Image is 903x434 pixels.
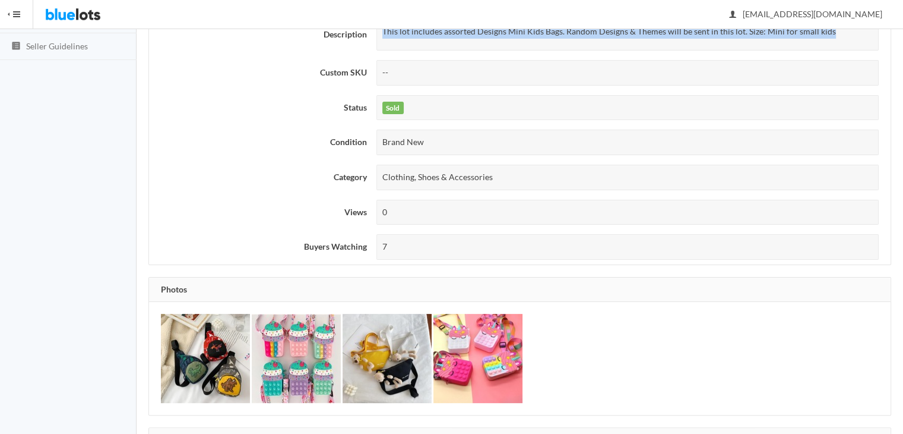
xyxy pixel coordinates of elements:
[149,55,372,90] th: Custom SKU
[149,229,372,265] th: Buyers Watching
[343,314,432,403] img: b02c8ad7-1b62-4458-83af-d23cb8b9daa9-1744051793.jpg
[433,314,522,403] img: f34d904c-4ad6-417f-ad2b-fc763bdeeaf0-1744051793.jpg
[149,278,891,303] div: Photos
[149,160,372,195] th: Category
[376,200,879,225] div: 0
[149,195,372,230] th: Views
[382,25,873,39] p: This lot includes assorted Designs Mini Kids Bags. Random Designs & Themes will be sent in this l...
[149,14,372,55] th: Description
[10,41,22,52] ion-icon: list box
[149,125,372,160] th: Condition
[161,314,250,403] img: 11434fa1-b5da-42f4-9f5d-804032dbb6da-1744051792.jpg
[727,10,739,21] ion-icon: person
[376,165,879,190] div: Clothing, Shoes & Accessories
[26,41,88,51] span: Seller Guidelines
[149,90,372,125] th: Status
[382,102,404,115] label: Sold
[376,130,879,155] div: Brand New
[730,9,882,19] span: [EMAIL_ADDRESS][DOMAIN_NAME]
[252,314,341,403] img: ddc5e06b-021e-445e-812a-7e331dc7c7d8-1744051793.jpg
[376,60,879,86] div: --
[376,234,879,260] div: 7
